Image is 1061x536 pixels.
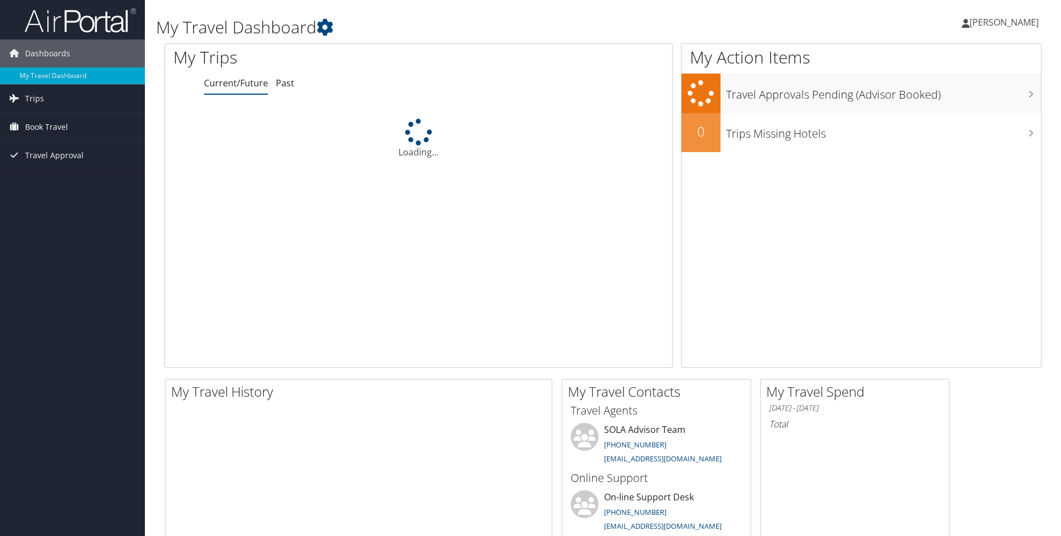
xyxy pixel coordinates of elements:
[726,120,1041,142] h3: Trips Missing Hotels
[766,382,949,401] h2: My Travel Spend
[568,382,751,401] h2: My Travel Contacts
[173,46,452,69] h1: My Trips
[962,6,1050,39] a: [PERSON_NAME]
[571,470,742,486] h3: Online Support
[682,113,1041,152] a: 0Trips Missing Hotels
[156,16,752,39] h1: My Travel Dashboard
[571,403,742,418] h3: Travel Agents
[726,81,1041,103] h3: Travel Approvals Pending (Advisor Booked)
[25,113,68,141] span: Book Travel
[25,85,44,113] span: Trips
[204,77,268,89] a: Current/Future
[682,122,721,141] h2: 0
[165,119,672,159] div: Loading...
[769,418,941,430] h6: Total
[970,16,1039,28] span: [PERSON_NAME]
[25,142,84,169] span: Travel Approval
[682,74,1041,113] a: Travel Approvals Pending (Advisor Booked)
[276,77,294,89] a: Past
[769,403,941,413] h6: [DATE] - [DATE]
[604,507,666,517] a: [PHONE_NUMBER]
[25,7,136,33] img: airportal-logo.png
[171,382,552,401] h2: My Travel History
[604,521,722,531] a: [EMAIL_ADDRESS][DOMAIN_NAME]
[565,423,748,469] li: SOLA Advisor Team
[25,40,70,67] span: Dashboards
[604,440,666,450] a: [PHONE_NUMBER]
[565,490,748,536] li: On-line Support Desk
[682,46,1041,69] h1: My Action Items
[604,454,722,464] a: [EMAIL_ADDRESS][DOMAIN_NAME]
